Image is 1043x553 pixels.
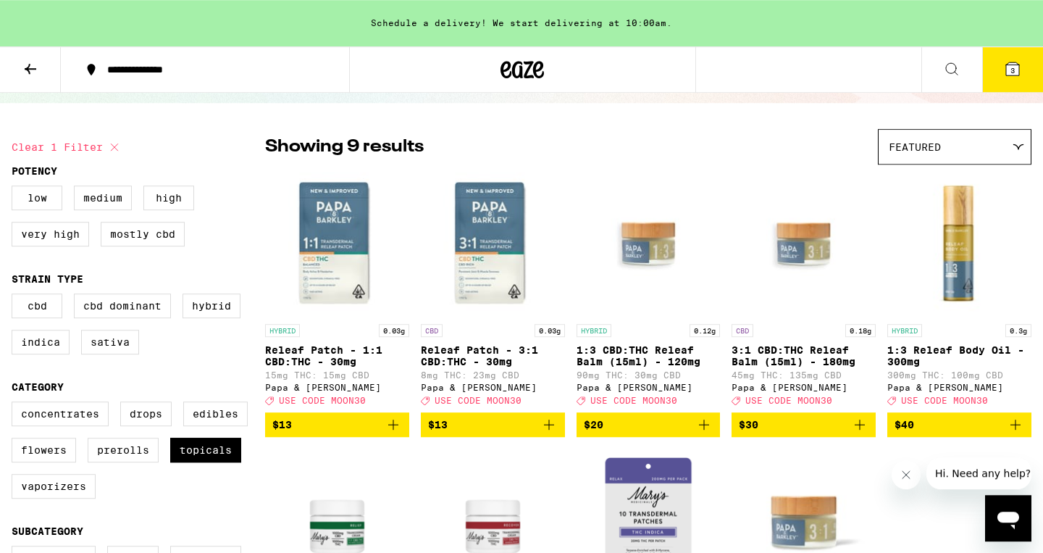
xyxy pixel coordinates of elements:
span: 3 [1010,66,1015,75]
p: Showing 9 results [265,135,424,159]
p: CBD [421,324,443,337]
label: Concentrates [12,402,109,426]
p: 0.3g [1005,324,1031,337]
iframe: Button to launch messaging window [985,495,1031,541]
div: Papa & [PERSON_NAME] [265,383,409,392]
span: $13 [428,419,448,431]
p: HYBRID [577,324,611,337]
label: Prerolls [88,438,159,462]
label: CBD [12,294,62,318]
a: Open page for 1:3 CBD:THC Releaf Balm (15ml) - 120mg from Papa & Barkley [577,172,721,412]
img: Papa & Barkley - 1:3 Releaf Body Oil - 300mg [887,172,1031,317]
label: Medium [74,186,132,210]
button: Add to bag [577,412,721,437]
iframe: Message from company [926,457,1031,489]
label: Edibles [183,402,248,426]
p: 300mg THC: 100mg CBD [887,370,1031,380]
span: USE CODE MOON30 [901,396,988,405]
label: Low [12,186,62,210]
span: $13 [272,419,292,431]
button: Add to bag [732,412,876,437]
button: Add to bag [887,412,1031,437]
p: CBD [732,324,753,337]
button: Clear 1 filter [12,129,123,165]
span: USE CODE MOON30 [590,396,677,405]
img: Papa & Barkley - 3:1 CBD:THC Releaf Balm (15ml) - 180mg [732,172,876,317]
p: 3:1 CBD:THC Releaf Balm (15ml) - 180mg [732,344,876,367]
label: Vaporizers [12,474,96,499]
img: Papa & Barkley - Releaf Patch - 3:1 CBD:THC - 30mg [421,172,565,317]
label: Hybrid [183,294,240,318]
label: CBD Dominant [74,294,171,318]
p: 1:3 Releaf Body Oil - 300mg [887,344,1031,367]
label: High [143,186,194,210]
span: $30 [739,419,758,431]
p: 90mg THC: 30mg CBD [577,370,721,380]
span: USE CODE MOON30 [745,396,832,405]
img: Papa & Barkley - Releaf Patch - 1:1 CBD:THC - 30mg [265,172,409,317]
button: 3 [982,47,1043,92]
span: USE CODE MOON30 [279,396,366,405]
p: Releaf Patch - 1:1 CBD:THC - 30mg [265,344,409,367]
a: Open page for Releaf Patch - 1:1 CBD:THC - 30mg from Papa & Barkley [265,172,409,412]
span: $40 [895,419,914,431]
label: Topicals [170,438,241,462]
button: Add to bag [421,412,565,437]
p: HYBRID [265,324,300,337]
span: USE CODE MOON30 [435,396,521,405]
div: Papa & [PERSON_NAME] [887,383,1031,392]
span: $20 [584,419,603,431]
a: Open page for 3:1 CBD:THC Releaf Balm (15ml) - 180mg from Papa & Barkley [732,172,876,412]
p: 8mg THC: 23mg CBD [421,370,565,380]
label: Flowers [12,438,76,462]
span: Featured [889,141,941,153]
p: 0.03g [379,324,409,337]
p: 1:3 CBD:THC Releaf Balm (15ml) - 120mg [577,344,721,367]
button: Add to bag [265,412,409,437]
div: Papa & [PERSON_NAME] [732,383,876,392]
legend: Category [12,381,64,393]
p: 15mg THC: 15mg CBD [265,370,409,380]
p: 0.12g [690,324,720,337]
img: Papa & Barkley - 1:3 CBD:THC Releaf Balm (15ml) - 120mg [577,172,721,317]
label: Drops [120,402,172,426]
div: Papa & [PERSON_NAME] [421,383,565,392]
label: Sativa [81,330,139,354]
p: 45mg THC: 135mg CBD [732,370,876,380]
label: Very High [12,222,89,246]
legend: Potency [12,165,57,177]
legend: Strain Type [12,273,83,285]
p: Releaf Patch - 3:1 CBD:THC - 30mg [421,344,565,367]
div: Papa & [PERSON_NAME] [577,383,721,392]
a: Open page for Releaf Patch - 3:1 CBD:THC - 30mg from Papa & Barkley [421,172,565,412]
label: Mostly CBD [101,222,185,246]
a: Open page for 1:3 Releaf Body Oil - 300mg from Papa & Barkley [887,172,1031,412]
label: Indica [12,330,70,354]
p: 0.03g [535,324,565,337]
p: HYBRID [887,324,922,337]
p: 0.18g [845,324,876,337]
legend: Subcategory [12,525,83,537]
iframe: Close message [892,460,921,489]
